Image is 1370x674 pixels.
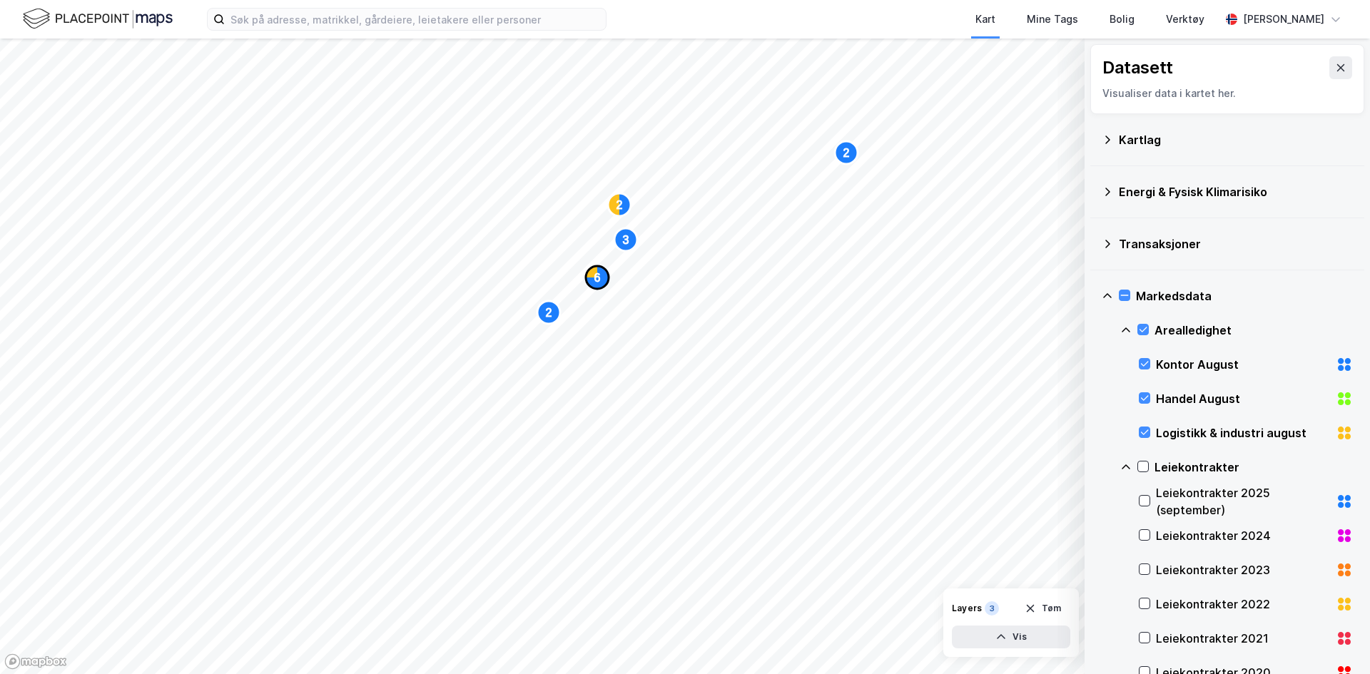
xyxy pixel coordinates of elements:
[1156,356,1330,373] div: Kontor August
[1155,322,1353,339] div: Arealledighet
[616,199,623,211] text: 2
[1119,235,1353,252] div: Transaksjoner
[594,272,601,284] text: 6
[1136,287,1353,305] div: Markedsdata
[1299,606,1370,674] iframe: Chat Widget
[1119,131,1353,148] div: Kartlag
[975,11,995,28] div: Kart
[1156,424,1330,441] div: Logistikk & industri august
[1156,561,1330,578] div: Leiekontrakter 2023
[843,147,850,159] text: 2
[985,601,999,616] div: 3
[1156,484,1330,519] div: Leiekontrakter 2025 (september)
[546,307,552,319] text: 2
[1156,596,1330,613] div: Leiekontrakter 2022
[1110,11,1135,28] div: Bolig
[1102,85,1352,102] div: Visualiser data i kartet her.
[1156,390,1330,407] div: Handel August
[1156,630,1330,647] div: Leiekontrakter 2021
[23,6,173,31] img: logo.f888ab2527a4732fd821a326f86c7f29.svg
[225,9,606,30] input: Søk på adresse, matrikkel, gårdeiere, leietakere eller personer
[623,234,629,246] text: 3
[1166,11,1204,28] div: Verktøy
[586,266,609,289] div: Map marker
[1243,11,1324,28] div: [PERSON_NAME]
[1155,459,1353,476] div: Leiekontrakter
[4,653,67,670] a: Mapbox homepage
[614,228,637,251] div: Map marker
[952,626,1070,648] button: Vis
[1119,183,1353,200] div: Energi & Fysisk Klimarisiko
[1102,56,1173,79] div: Datasett
[1156,527,1330,544] div: Leiekontrakter 2024
[1015,597,1070,620] button: Tøm
[608,193,631,216] div: Map marker
[537,301,560,324] div: Map marker
[952,603,982,614] div: Layers
[835,141,858,164] div: Map marker
[1027,11,1078,28] div: Mine Tags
